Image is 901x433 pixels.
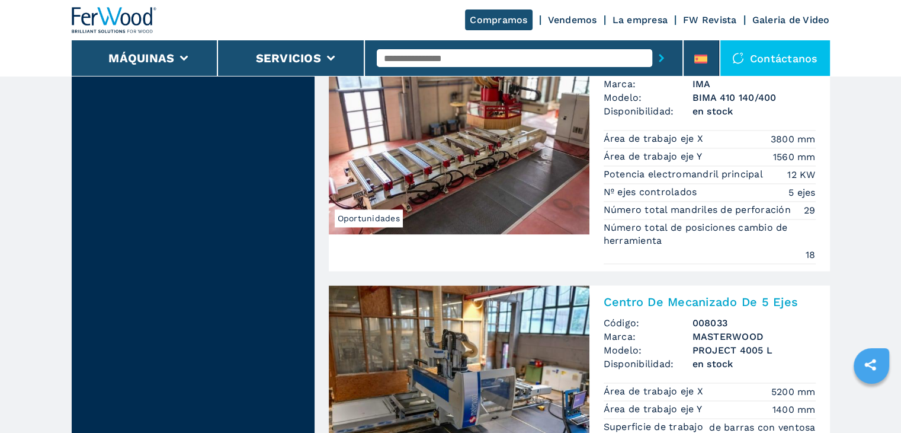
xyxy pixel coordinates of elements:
[604,77,692,91] span: Marca:
[692,91,816,104] h3: BIMA 410 140/400
[604,221,816,248] p: Número total de posiciones cambio de herramienta
[604,295,816,309] h2: Centro De Mecanizado De 5 Ejes
[335,209,403,227] span: Oportunidades
[851,380,892,424] iframe: Chat
[787,168,815,182] em: 12 KW
[855,350,885,380] a: sharethis
[604,104,692,118] span: Disponibilidad:
[752,14,830,26] a: Galeria de Video
[604,357,692,371] span: Disponibilidad:
[683,14,737,26] a: FW Revista
[720,40,830,76] div: Contáctanos
[329,33,830,271] a: Centro De Mecanizado De 5 Ejes IMA BIMA 410 140/400Oportunidades008153Centro De Mecanizado De 5 E...
[771,132,816,146] em: 3800 mm
[692,77,816,91] h3: IMA
[692,343,816,357] h3: PROJECT 4005 L
[692,104,816,118] span: en stock
[772,403,816,416] em: 1400 mm
[72,7,157,33] img: Ferwood
[548,14,597,26] a: Vendemos
[604,403,706,416] p: Área de trabajo eje Y
[692,357,816,371] span: en stock
[788,186,816,199] em: 5 ejes
[604,132,707,145] p: Área de trabajo eje X
[256,51,321,65] button: Servicios
[604,343,692,357] span: Modelo:
[804,203,816,217] em: 29
[604,330,692,343] span: Marca:
[465,9,532,30] a: Compramos
[771,385,816,399] em: 5200 mm
[329,33,589,234] img: Centro De Mecanizado De 5 Ejes IMA BIMA 410 140/400
[773,150,816,164] em: 1560 mm
[604,91,692,104] span: Modelo:
[692,316,816,330] h3: 008033
[108,51,174,65] button: Máquinas
[692,330,816,343] h3: MASTERWOOD
[604,150,706,163] p: Área de trabajo eje Y
[604,316,692,330] span: Código:
[604,186,700,199] p: Nº ejes controlados
[604,168,767,181] p: Potencia electromandril principal
[732,52,744,64] img: Contáctanos
[613,14,668,26] a: La empresa
[604,203,794,216] p: Número total mandriles de perforación
[652,44,671,72] button: submit-button
[806,248,816,262] em: 18
[604,385,707,398] p: Área de trabajo eje X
